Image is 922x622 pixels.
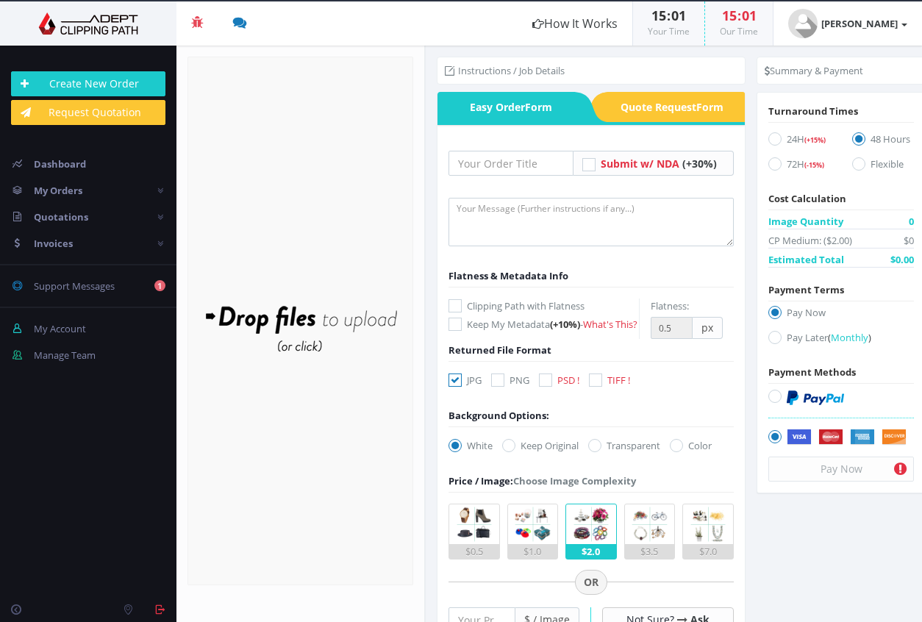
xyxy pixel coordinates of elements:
[768,214,843,229] span: Image Quantity
[852,157,914,176] label: Flexible
[610,92,745,122] span: Quote Request
[909,214,914,229] span: 0
[765,63,863,78] li: Summary & Payment
[742,7,757,24] span: 01
[804,135,826,145] span: (+15%)
[696,100,723,114] i: Form
[890,252,914,267] span: $0.00
[804,160,824,170] span: (-15%)
[34,279,115,293] span: Support Messages
[518,1,632,46] a: How It Works
[666,7,671,24] span: :
[454,504,494,544] img: 1.png
[34,237,73,250] span: Invoices
[437,92,573,122] span: Easy Order
[651,299,689,313] label: Flatness:
[566,544,616,559] div: $2.0
[449,269,568,282] span: Flatness & Metadata Info
[693,317,723,339] span: px
[557,373,579,387] span: PSD !
[512,504,552,544] img: 2.png
[34,348,96,362] span: Manage Team
[449,408,549,423] div: Background Options:
[449,373,482,387] label: JPG
[648,25,690,37] small: Your Time
[720,25,758,37] small: Our Time
[768,365,856,379] span: Payment Methods
[11,12,165,35] img: Adept Graphics
[449,317,639,332] label: Keep My Metadata -
[804,157,824,171] a: (-15%)
[804,132,826,146] a: (+15%)
[11,71,165,96] a: Create New Order
[449,474,513,487] span: Price / Image:
[154,280,165,291] b: 1
[491,373,529,387] label: PNG
[588,438,660,453] label: Transparent
[682,157,717,171] span: (+30%)
[671,7,686,24] span: 01
[737,7,742,24] span: :
[787,429,907,446] img: Securely by Stripe
[607,373,630,387] span: TIFF !
[449,299,639,313] label: Clipping Path with Flatness
[625,544,675,559] div: $3.5
[768,157,830,176] label: 72H
[688,504,728,544] img: 5.png
[445,63,565,78] li: Instructions / Job Details
[502,438,579,453] label: Keep Original
[768,252,844,267] span: Estimated Total
[34,210,88,224] span: Quotations
[904,233,914,248] span: $0
[449,151,573,176] input: Your Order Title
[768,330,914,350] label: Pay Later
[34,184,82,197] span: My Orders
[550,318,580,331] span: (+10%)
[670,438,712,453] label: Color
[601,157,679,171] span: Submit w/ NDA
[651,7,666,24] span: 15
[437,92,573,122] a: Easy OrderForm
[831,331,868,344] span: Monthly
[449,438,493,453] label: White
[575,570,607,595] span: OR
[34,157,86,171] span: Dashboard
[768,305,914,325] label: Pay Now
[821,17,898,30] strong: [PERSON_NAME]
[34,322,86,335] span: My Account
[787,390,844,405] img: PayPal
[449,544,499,559] div: $0.5
[571,504,611,544] img: 3.png
[583,318,637,331] a: What's This?
[449,343,551,357] span: Returned File Format
[525,100,552,114] i: Form
[768,104,858,118] span: Turnaround Times
[11,100,165,125] a: Request Quotation
[601,157,717,171] a: Submit w/ NDA (+30%)
[610,92,745,122] a: Quote RequestForm
[768,233,852,248] span: CP Medium: ($2.00)
[449,473,636,488] div: Choose Image Complexity
[828,331,871,344] a: (Monthly)
[768,192,846,205] span: Cost Calculation
[768,132,830,151] label: 24H
[629,504,669,544] img: 4.png
[508,544,558,559] div: $1.0
[773,1,922,46] a: [PERSON_NAME]
[768,283,844,296] span: Payment Terms
[683,544,733,559] div: $7.0
[722,7,737,24] span: 15
[788,9,818,38] img: user_default.jpg
[852,132,914,151] label: 48 Hours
